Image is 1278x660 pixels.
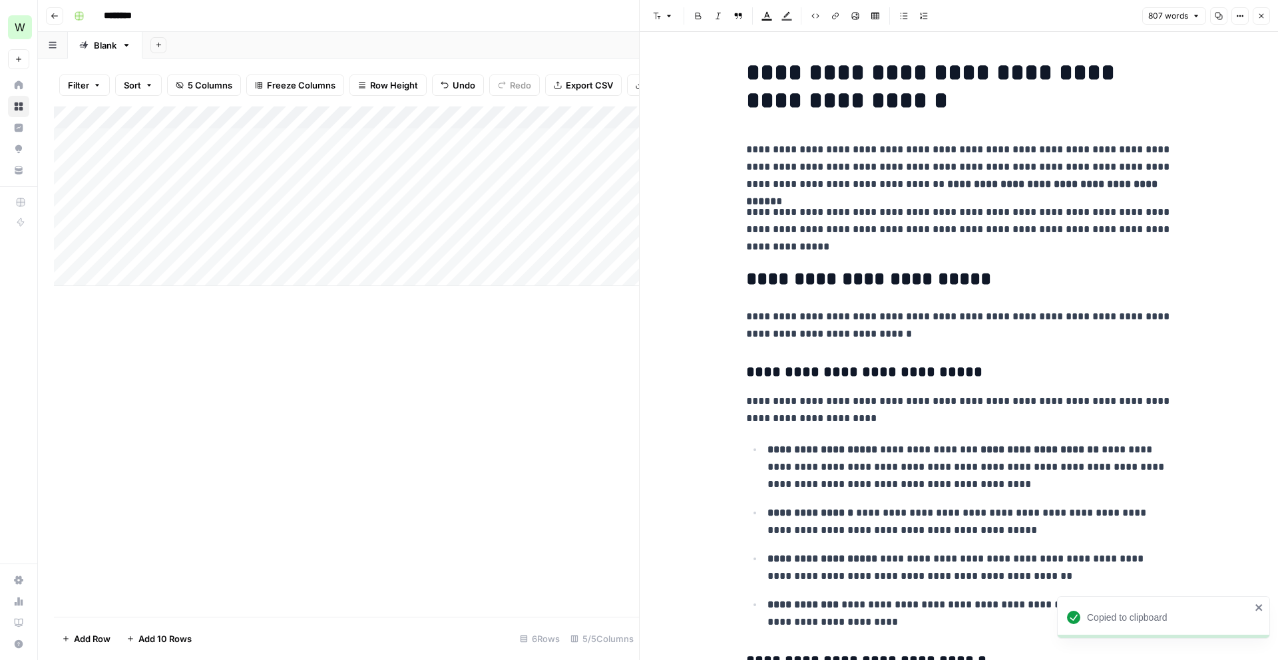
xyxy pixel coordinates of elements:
[68,32,142,59] a: Blank
[8,612,29,633] a: Learning Hub
[8,75,29,96] a: Home
[246,75,344,96] button: Freeze Columns
[94,39,116,52] div: Blank
[8,160,29,181] a: Your Data
[515,628,565,649] div: 6 Rows
[68,79,89,92] span: Filter
[118,628,200,649] button: Add 10 Rows
[566,79,613,92] span: Export CSV
[565,628,639,649] div: 5/5 Columns
[370,79,418,92] span: Row Height
[138,632,192,645] span: Add 10 Rows
[489,75,540,96] button: Redo
[54,628,118,649] button: Add Row
[1148,10,1188,22] span: 807 words
[453,79,475,92] span: Undo
[167,75,241,96] button: 5 Columns
[8,96,29,117] a: Browse
[8,633,29,655] button: Help + Support
[115,75,162,96] button: Sort
[74,632,110,645] span: Add Row
[8,117,29,138] a: Insights
[124,79,141,92] span: Sort
[8,138,29,160] a: Opportunities
[1255,602,1264,613] button: close
[59,75,110,96] button: Filter
[432,75,484,96] button: Undo
[267,79,335,92] span: Freeze Columns
[8,591,29,612] a: Usage
[188,79,232,92] span: 5 Columns
[8,11,29,44] button: Workspace: Workspace1
[545,75,622,96] button: Export CSV
[15,19,25,35] span: W
[510,79,531,92] span: Redo
[8,570,29,591] a: Settings
[1142,7,1206,25] button: 807 words
[349,75,427,96] button: Row Height
[1087,611,1251,624] div: Copied to clipboard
